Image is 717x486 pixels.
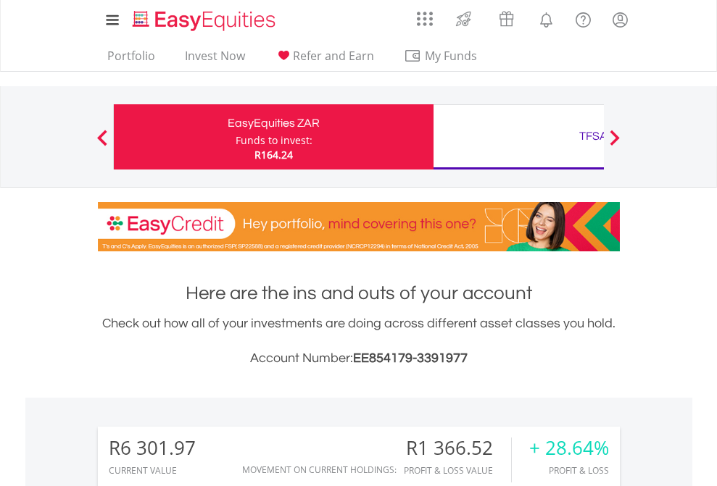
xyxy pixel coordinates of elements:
a: My Profile [602,4,639,35]
div: + 28.64% [529,437,609,458]
div: R1 366.52 [404,437,511,458]
a: Home page [127,4,281,33]
div: Check out how all of your investments are doing across different asset classes you hold. [98,314,620,369]
span: EE854179-3391977 [353,351,468,365]
span: My Funds [404,46,499,65]
img: vouchers-v2.svg [494,7,518,30]
div: Profit & Loss [529,466,609,475]
a: Vouchers [485,4,528,30]
a: FAQ's and Support [565,4,602,33]
button: Next [600,137,629,151]
div: CURRENT VALUE [109,466,196,475]
a: Refer and Earn [269,49,380,71]
img: thrive-v2.svg [452,7,476,30]
span: Refer and Earn [293,48,374,64]
div: R6 301.97 [109,437,196,458]
img: EasyCredit Promotion Banner [98,202,620,251]
img: grid-menu-icon.svg [417,11,433,27]
h1: Here are the ins and outs of your account [98,280,620,306]
a: Portfolio [101,49,161,71]
h3: Account Number: [98,348,620,369]
div: Movement on Current Holdings: [242,465,397,474]
div: Funds to invest: [236,133,312,148]
a: Invest Now [179,49,251,71]
a: AppsGrid [407,4,442,27]
button: Previous [88,137,117,151]
div: EasyEquities ZAR [123,113,425,133]
div: Profit & Loss Value [404,466,511,475]
span: R164.24 [254,148,293,162]
img: EasyEquities_Logo.png [130,9,281,33]
a: Notifications [528,4,565,33]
